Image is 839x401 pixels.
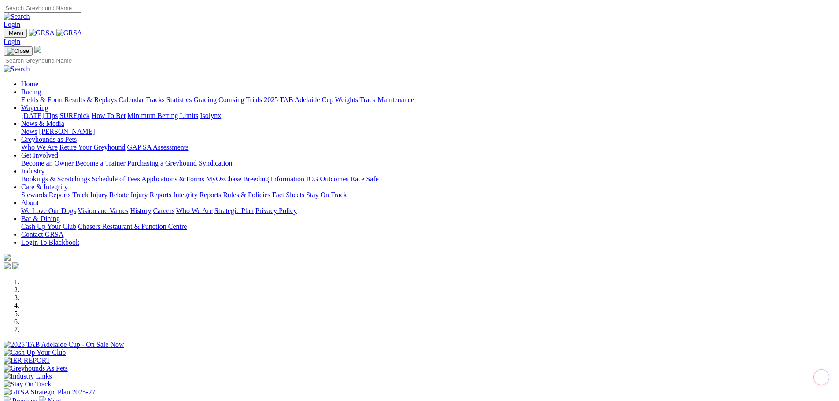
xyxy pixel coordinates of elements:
a: Syndication [199,159,232,167]
a: Greyhounds as Pets [21,136,77,143]
a: Rules & Policies [223,191,270,199]
a: Stewards Reports [21,191,70,199]
a: Strategic Plan [214,207,254,214]
img: 2025 TAB Adelaide Cup - On Sale Now [4,341,124,349]
a: Become a Trainer [75,159,126,167]
a: Isolynx [200,112,221,119]
a: Who We Are [21,143,58,151]
div: About [21,207,835,215]
img: Cash Up Your Club [4,349,66,357]
a: Cash Up Your Club [21,223,76,230]
div: Greyhounds as Pets [21,143,835,151]
div: Bar & Dining [21,223,835,231]
a: Trials [246,96,262,103]
a: Fact Sheets [272,191,304,199]
img: Greyhounds As Pets [4,364,68,372]
a: Track Injury Rebate [72,191,129,199]
a: Results & Replays [64,96,117,103]
a: Privacy Policy [255,207,297,214]
a: Who We Are [176,207,213,214]
img: logo-grsa-white.png [4,254,11,261]
a: MyOzChase [206,175,241,183]
a: Home [21,80,38,88]
div: Racing [21,96,835,104]
img: Industry Links [4,372,52,380]
a: Login [4,21,20,28]
a: Tracks [146,96,165,103]
a: Retire Your Greyhound [59,143,126,151]
a: Statistics [166,96,192,103]
a: Care & Integrity [21,183,68,191]
a: Wagering [21,104,48,111]
a: Breeding Information [243,175,304,183]
button: Toggle navigation [4,46,33,56]
a: Bookings & Scratchings [21,175,90,183]
a: We Love Our Dogs [21,207,76,214]
div: Industry [21,175,835,183]
div: Care & Integrity [21,191,835,199]
a: Fields & Form [21,96,63,103]
a: GAP SA Assessments [127,143,189,151]
a: Get Involved [21,151,58,159]
img: logo-grsa-white.png [34,46,41,53]
a: Weights [335,96,358,103]
a: Minimum Betting Limits [127,112,198,119]
a: SUREpick [59,112,89,119]
div: Wagering [21,112,835,120]
img: facebook.svg [4,262,11,269]
button: Toggle navigation [4,29,27,38]
img: IER REPORT [4,357,50,364]
a: About [21,199,39,206]
a: Track Maintenance [360,96,414,103]
a: Purchasing a Greyhound [127,159,197,167]
a: News [21,128,37,135]
img: GRSA [29,29,55,37]
img: Search [4,13,30,21]
a: Grading [194,96,217,103]
div: Get Involved [21,159,835,167]
a: History [130,207,151,214]
a: Race Safe [350,175,378,183]
a: Stay On Track [306,191,347,199]
div: News & Media [21,128,835,136]
a: Bar & Dining [21,215,60,222]
img: GRSA [56,29,82,37]
img: Search [4,65,30,73]
a: Calendar [118,96,144,103]
a: Chasers Restaurant & Function Centre [78,223,187,230]
a: Coursing [218,96,244,103]
a: News & Media [21,120,64,127]
a: Integrity Reports [173,191,221,199]
a: Racing [21,88,41,96]
img: Stay On Track [4,380,51,388]
a: Injury Reports [130,191,171,199]
span: Menu [9,30,23,37]
a: Login [4,38,20,45]
a: Careers [153,207,174,214]
a: 2025 TAB Adelaide Cup [264,96,333,103]
a: [PERSON_NAME] [39,128,95,135]
input: Search [4,4,81,13]
a: Contact GRSA [21,231,63,238]
a: Schedule of Fees [92,175,140,183]
a: How To Bet [92,112,126,119]
img: Close [7,48,29,55]
a: Become an Owner [21,159,74,167]
img: GRSA Strategic Plan 2025-27 [4,388,95,396]
a: Vision and Values [78,207,128,214]
a: Applications & Forms [141,175,204,183]
a: [DATE] Tips [21,112,58,119]
input: Search [4,56,81,65]
img: twitter.svg [12,262,19,269]
a: Industry [21,167,44,175]
a: Login To Blackbook [21,239,79,246]
a: ICG Outcomes [306,175,348,183]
